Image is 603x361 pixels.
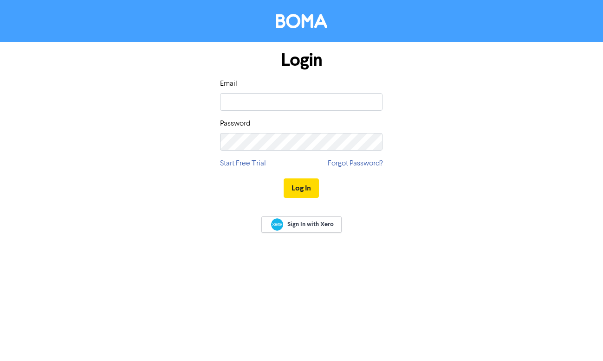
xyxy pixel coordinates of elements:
[276,14,327,28] img: BOMA Logo
[220,158,266,169] a: Start Free Trial
[220,118,250,129] label: Password
[271,218,283,231] img: Xero logo
[287,220,334,228] span: Sign In with Xero
[220,78,237,89] label: Email
[261,216,341,233] a: Sign In with Xero
[220,50,383,71] h1: Login
[328,158,383,169] a: Forgot Password?
[284,178,319,198] button: Log In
